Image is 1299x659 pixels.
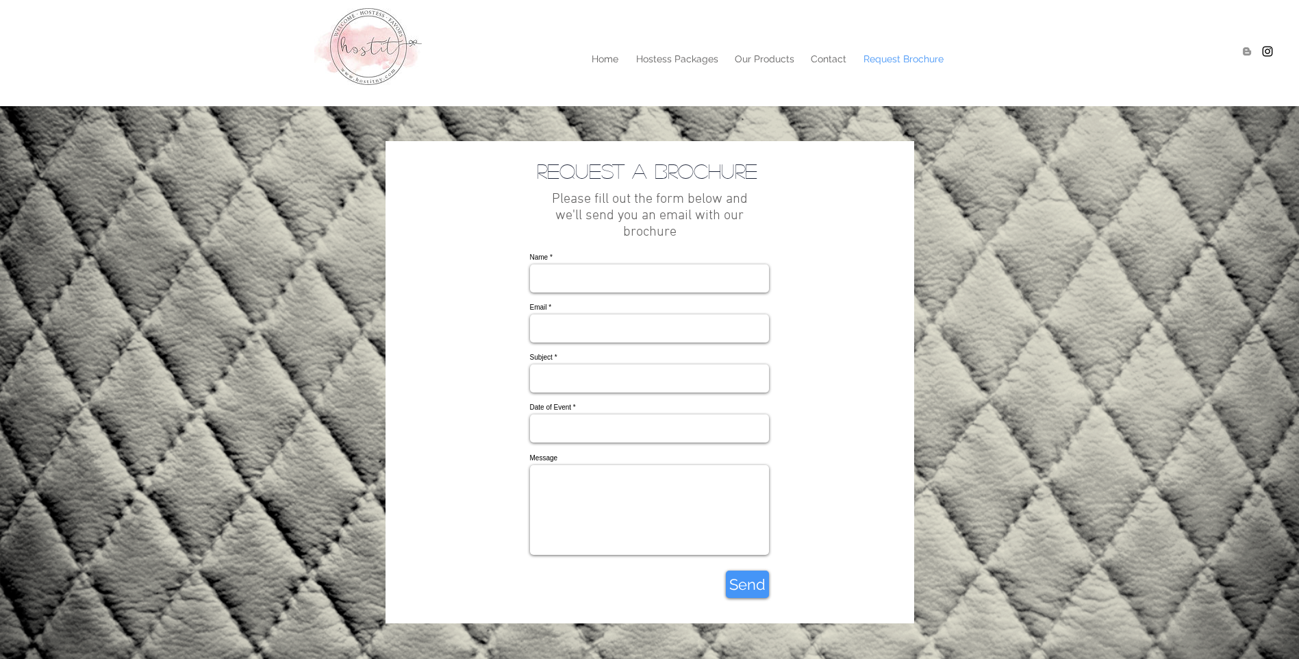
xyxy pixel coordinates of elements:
p: Our Products [728,49,801,69]
label: Message [530,455,769,462]
nav: Site [377,49,953,69]
a: Home [582,49,627,69]
span: Send [729,574,766,595]
p: Contact [804,49,853,69]
button: Send [726,571,769,598]
ul: Social Bar [1240,45,1274,58]
a: Hostess Packages [627,49,726,69]
p: Request Brochure [857,49,950,69]
a: Our Products [726,49,802,69]
label: Subject [530,354,769,361]
a: Request Brochure [855,49,953,69]
label: Name [530,254,769,261]
a: Contact [802,49,855,69]
img: Blogger [1240,45,1254,58]
label: Date of Event [530,404,769,411]
span: Please fill out the form below and we'll send you an email with our brochure [552,191,748,240]
p: Hostess Packages [629,49,725,69]
p: Home [585,49,625,69]
img: Hostitny [1261,45,1274,58]
label: Email [530,304,769,311]
span: Request a Brochure [537,160,757,181]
